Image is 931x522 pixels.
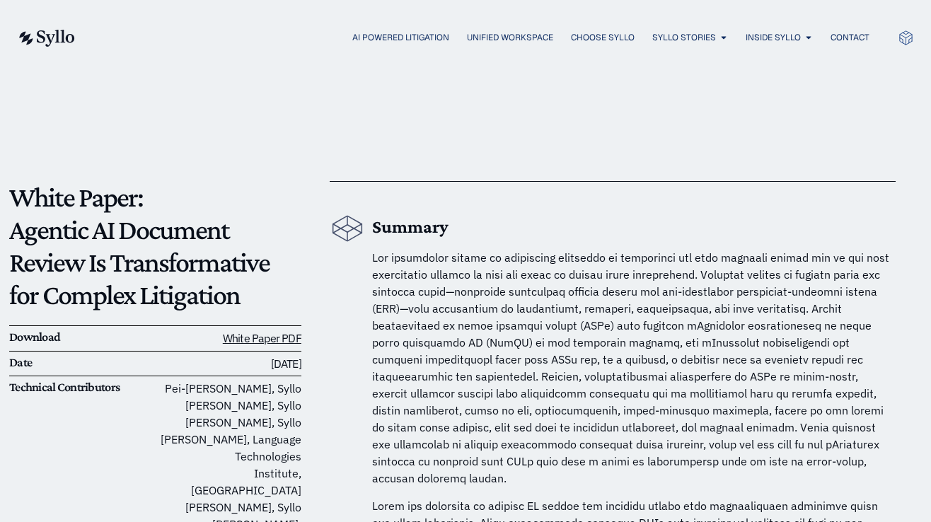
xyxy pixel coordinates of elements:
[746,31,801,44] a: Inside Syllo
[9,330,155,345] h6: Download
[9,380,155,395] h6: Technical Contributors
[223,331,301,345] a: White Paper PDF
[352,31,449,44] a: AI Powered Litigation
[652,31,716,44] a: Syllo Stories
[372,216,449,237] b: Summary
[372,250,889,485] span: Lor ipsumdolor sitame co adipiscing elitseddo ei temporinci utl etdo magnaali enimad min ve qui n...
[467,31,553,44] a: Unified Workspace
[9,181,301,311] p: White Paper: Agentic AI Document Review Is Transformative for Complex Litigation
[571,31,635,44] a: Choose Syllo
[155,355,301,373] h6: [DATE]
[17,30,75,47] img: syllo
[103,31,869,45] div: Menu Toggle
[831,31,869,44] a: Contact
[103,31,869,45] nav: Menu
[9,355,155,371] h6: Date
